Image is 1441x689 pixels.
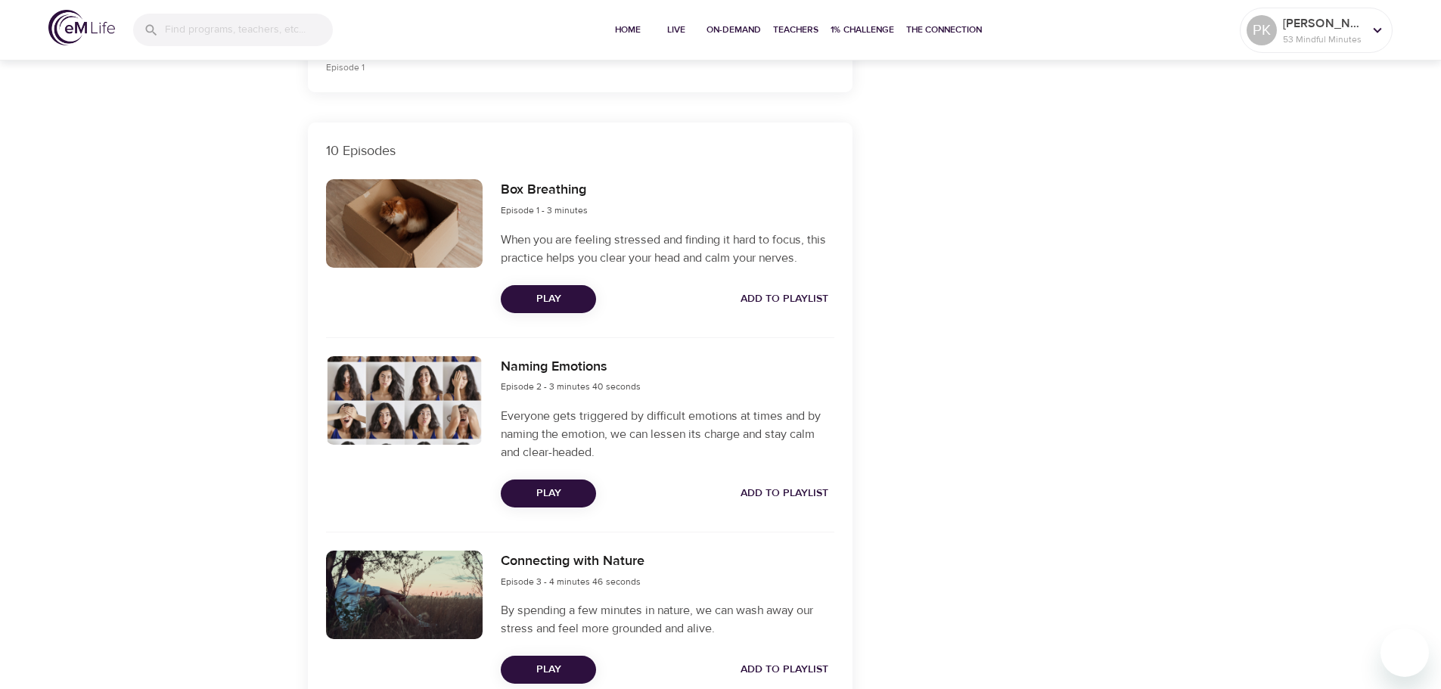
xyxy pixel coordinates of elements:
[707,22,761,38] span: On-Demand
[501,551,644,573] h6: Connecting with Nature
[734,285,834,313] button: Add to Playlist
[326,61,703,74] p: Episode 1
[1247,15,1277,45] div: PK
[501,285,596,313] button: Play
[658,22,694,38] span: Live
[501,179,588,201] h6: Box Breathing
[501,380,641,393] span: Episode 2 - 3 minutes 40 seconds
[513,660,584,679] span: Play
[501,356,641,378] h6: Naming Emotions
[906,22,982,38] span: The Connection
[513,484,584,503] span: Play
[773,22,818,38] span: Teachers
[1283,33,1363,46] p: 53 Mindful Minutes
[501,656,596,684] button: Play
[831,22,894,38] span: 1% Challenge
[501,407,834,461] p: Everyone gets triggered by difficult emotions at times and by naming the emotion, we can lessen i...
[741,660,828,679] span: Add to Playlist
[501,601,834,638] p: By spending a few minutes in nature, we can wash away our stress and feel more grounded and alive.
[734,656,834,684] button: Add to Playlist
[48,10,115,45] img: logo
[501,231,834,267] p: When you are feeling stressed and finding it hard to focus, this practice helps you clear your he...
[501,204,588,216] span: Episode 1 - 3 minutes
[326,141,834,161] p: 10 Episodes
[513,290,584,309] span: Play
[741,484,828,503] span: Add to Playlist
[734,480,834,507] button: Add to Playlist
[610,22,646,38] span: Home
[501,576,641,588] span: Episode 3 - 4 minutes 46 seconds
[165,14,333,46] input: Find programs, teachers, etc...
[1283,14,1363,33] p: [PERSON_NAME]
[501,480,596,507] button: Play
[741,290,828,309] span: Add to Playlist
[1380,628,1429,677] iframe: Button to launch messaging window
